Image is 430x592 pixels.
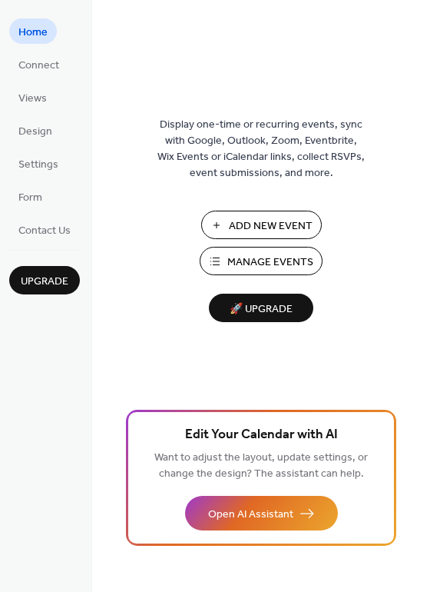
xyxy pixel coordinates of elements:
[185,496,338,530] button: Open AI Assistant
[157,117,365,181] span: Display one-time or recurring events, sync with Google, Outlook, Zoom, Eventbrite, Wix Events or ...
[208,507,293,523] span: Open AI Assistant
[229,218,313,234] span: Add New Event
[18,91,47,107] span: Views
[18,190,42,206] span: Form
[200,247,322,275] button: Manage Events
[9,52,68,77] a: Connect
[209,294,313,322] button: 🚀 Upgrade
[18,124,52,140] span: Design
[18,25,48,41] span: Home
[185,424,338,446] span: Edit Your Calendar with AI
[18,58,59,74] span: Connect
[201,211,322,239] button: Add New Event
[9,184,51,209] a: Form
[9,151,68,176] a: Settings
[218,299,304,320] span: 🚀 Upgrade
[21,274,68,290] span: Upgrade
[9,217,80,242] a: Contact Us
[154,447,368,484] span: Want to adjust the layout, update settings, or change the design? The assistant can help.
[9,118,61,143] a: Design
[18,223,71,239] span: Contact Us
[9,266,80,294] button: Upgrade
[18,157,58,173] span: Settings
[227,254,313,271] span: Manage Events
[9,85,56,110] a: Views
[9,18,57,44] a: Home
